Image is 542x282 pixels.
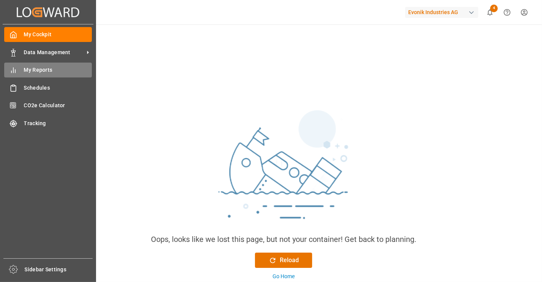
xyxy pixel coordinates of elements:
a: Tracking [4,116,92,131]
span: CO2e Calculator [24,102,92,110]
span: Data Management [24,48,84,56]
button: Evonik Industries AG [405,5,481,19]
button: Reload [255,253,312,268]
button: Help Center [499,4,516,21]
button: Go Home [255,272,312,280]
span: Schedules [24,84,92,92]
span: My Cockpit [24,31,92,39]
a: CO2e Calculator [4,98,92,113]
span: Tracking [24,119,92,127]
a: Schedules [4,80,92,95]
a: My Reports [4,63,92,77]
button: show 4 new notifications [481,4,499,21]
div: Evonik Industries AG [405,7,478,18]
a: My Cockpit [4,27,92,42]
span: Sidebar Settings [25,266,93,274]
span: My Reports [24,66,92,74]
span: 4 [490,5,498,12]
div: Go Home [273,272,295,280]
div: Oops, looks like we lost this page, but not your container! Get back to planning. [151,234,416,245]
img: sinking_ship.png [169,107,398,234]
div: Reload [269,256,299,265]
